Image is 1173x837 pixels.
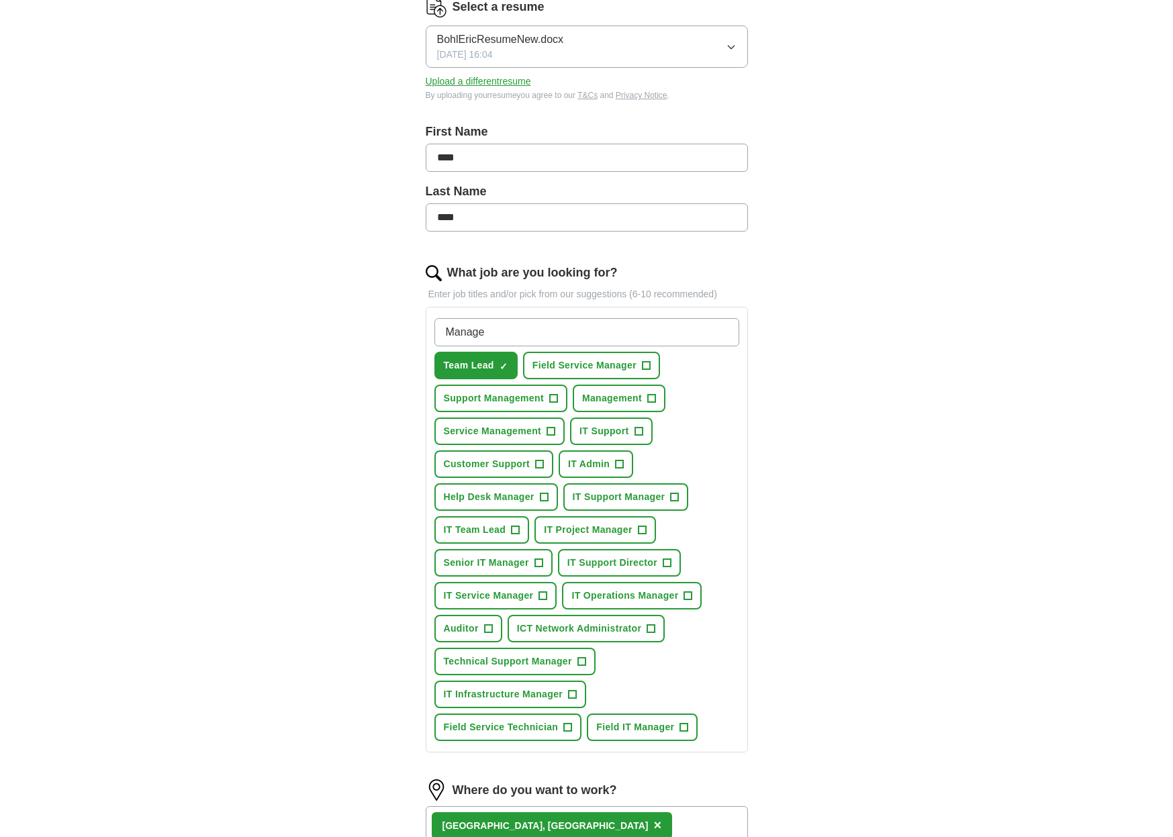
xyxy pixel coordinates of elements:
button: IT Operations Manager [562,582,702,609]
span: Customer Support [444,457,530,471]
button: Senior IT Manager [434,549,553,577]
button: Auditor [434,615,502,642]
button: Field IT Manager [587,713,698,741]
button: IT Support Director [558,549,681,577]
button: IT Support Manager [563,483,689,511]
button: Team Lead✓ [434,352,518,379]
button: IT Project Manager [534,516,656,544]
button: Support Management [434,385,567,412]
span: Help Desk Manager [444,490,534,504]
span: IT Team Lead [444,523,506,537]
button: IT Admin [559,450,633,478]
button: Management [573,385,665,412]
a: T&Cs [577,91,598,100]
button: BohlEricResumeNew.docx[DATE] 16:04 [426,26,748,68]
button: IT Infrastructure Manager [434,681,587,708]
label: First Name [426,123,748,141]
span: IT Operations Manager [571,589,678,603]
button: IT Team Lead [434,516,530,544]
span: Senior IT Manager [444,556,529,570]
span: IT Service Manager [444,589,534,603]
button: × [653,816,661,836]
input: Type a job title and press enter [434,318,739,346]
button: Help Desk Manager [434,483,558,511]
span: Team Lead [444,358,494,373]
span: IT Support Manager [573,490,665,504]
span: IT Support Director [567,556,657,570]
label: Where do you want to work? [453,781,617,799]
button: Technical Support Manager [434,648,596,675]
button: Service Management [434,417,565,445]
label: What job are you looking for? [447,264,618,282]
button: ICT Network Administrator [508,615,665,642]
img: location.png [426,779,447,801]
span: ✓ [500,361,508,372]
a: Privacy Notice [616,91,667,100]
button: Customer Support [434,450,554,478]
label: Last Name [426,183,748,201]
span: BohlEricResumeNew.docx [437,32,564,48]
span: IT Admin [568,457,610,471]
button: Field Service Technician [434,713,582,741]
span: × [653,818,661,832]
div: [GEOGRAPHIC_DATA], [GEOGRAPHIC_DATA] [442,819,649,833]
span: Support Management [444,391,544,405]
span: [DATE] 16:04 [437,48,493,62]
p: Enter job titles and/or pick from our suggestions (6-10 recommended) [426,287,748,301]
span: Field Service Manager [532,358,637,373]
div: By uploading your resume you agree to our and . [426,89,748,101]
span: IT Infrastructure Manager [444,687,563,701]
button: Field Service Manager [523,352,660,379]
span: ICT Network Administrator [517,622,642,636]
span: Management [582,391,642,405]
span: IT Project Manager [544,523,632,537]
button: IT Support [570,417,653,445]
span: Technical Support Manager [444,654,572,669]
span: Field IT Manager [596,720,674,734]
span: IT Support [579,424,629,438]
span: Service Management [444,424,542,438]
span: Field Service Technician [444,720,559,734]
span: Auditor [444,622,479,636]
button: Upload a differentresume [426,75,531,89]
img: search.png [426,265,442,281]
button: IT Service Manager [434,582,557,609]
